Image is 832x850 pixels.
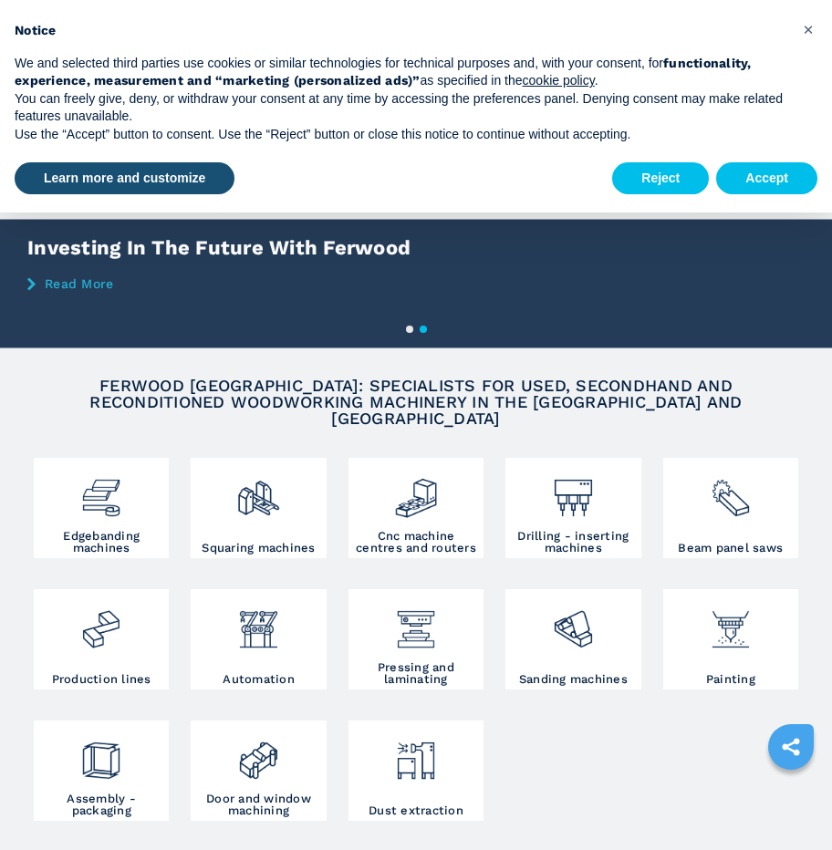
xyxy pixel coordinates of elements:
h3: Door and window machining [195,793,321,816]
a: Painting [663,589,798,689]
a: Drilling - inserting machines [505,458,640,558]
a: Production lines [34,589,169,689]
img: verniciatura_1.png [709,594,753,651]
strong: functionality, experience, measurement and “marketing (personalized ads)” [15,56,752,88]
h3: Automation [223,673,295,685]
h3: Pressing and laminating [353,661,479,685]
h2: Notice [15,22,788,40]
p: We and selected third parties use cookies or similar technologies for technical purposes and, wit... [15,55,788,90]
a: Cnc machine centres and routers [348,458,484,558]
h3: Sanding machines [519,673,628,685]
h3: Assembly - packaging [38,793,164,816]
img: centro_di_lavoro_cnc_2.png [394,462,438,520]
img: linee_di_produzione_2.png [79,594,123,651]
h2: FERWOOD [GEOGRAPHIC_DATA]: SPECIALISTS FOR USED, SECONDHAND AND RECONDITIONED WOODWORKING MACHINE... [62,378,770,427]
img: montaggio_imballaggio_2.png [79,725,123,783]
button: 1 [406,326,413,333]
h3: Cnc machine centres and routers [353,530,479,554]
a: Dust extraction [348,720,484,821]
h3: Squaring machines [202,542,315,554]
h3: Edgebanding machines [38,530,164,554]
a: Beam panel saws [663,458,798,558]
img: levigatrici_2.png [551,594,595,651]
img: automazione.png [236,594,280,651]
img: squadratrici_2.png [236,462,280,520]
a: Door and window machining [191,720,326,821]
img: bordatrici_1.png [79,462,123,520]
button: Accept [716,162,817,195]
a: cookie policy [523,73,595,88]
a: sharethis [768,724,814,770]
a: Assembly - packaging [34,720,169,821]
button: Close this notice [794,15,823,44]
button: Learn more and customize [15,162,234,195]
img: foratrici_inseritrici_2.png [551,462,595,520]
img: aspirazione_1.png [394,725,438,783]
iframe: Chat [754,768,818,836]
h3: Dust extraction [369,804,463,816]
a: Automation [191,589,326,689]
h3: Drilling - inserting machines [510,530,636,554]
p: Use the “Accept” button to consent. Use the “Reject” button or close this notice to continue with... [15,126,788,144]
a: Sanding machines [505,589,640,689]
h3: Production lines [52,673,151,685]
img: pressa-strettoia.png [394,594,438,651]
button: 2 [420,326,427,333]
a: Squaring machines [191,458,326,558]
span: × [803,18,814,40]
p: You can freely give, deny, or withdraw your consent at any time by accessing the preferences pane... [15,90,788,126]
h3: Painting [706,673,755,685]
button: Reject [612,162,709,195]
img: sezionatrici_2.png [709,462,753,520]
img: lavorazione_porte_finestre_2.png [236,725,280,783]
h3: Beam panel saws [678,542,783,554]
a: Edgebanding machines [34,458,169,558]
a: Pressing and laminating [348,589,484,689]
